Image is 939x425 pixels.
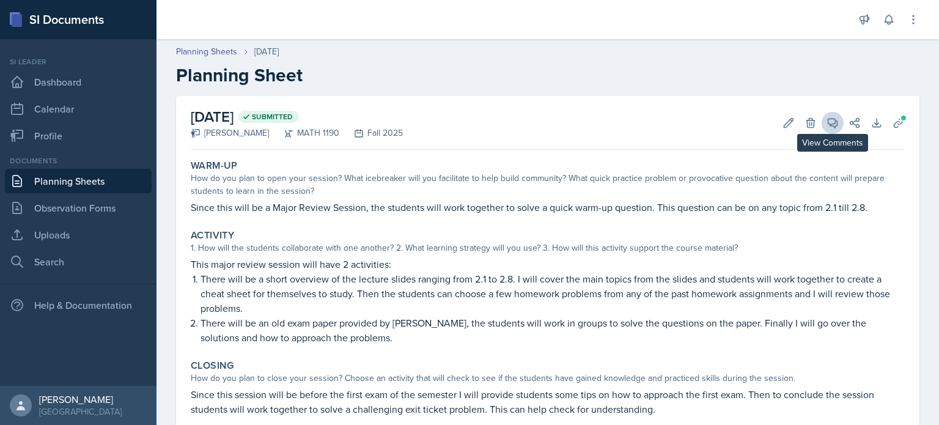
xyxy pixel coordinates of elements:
div: How do you plan to close your session? Choose an activity that will check to see if the students ... [191,372,905,385]
p: There will be a short overview of the lecture slides ranging from 2.1 to 2.8. I will cover the ma... [201,272,905,316]
p: Since this will be a Major Review Session, the students will work together to solve a quick warm-... [191,200,905,215]
button: View Comments [822,112,844,134]
p: There will be an old exam paper provided by [PERSON_NAME], the students will work in groups to so... [201,316,905,345]
label: Warm-Up [191,160,238,172]
label: Activity [191,229,234,242]
div: [DATE] [254,45,279,58]
p: This major review session will have 2 activities: [191,257,905,272]
label: Closing [191,360,234,372]
div: Fall 2025 [339,127,403,139]
a: Uploads [5,223,152,247]
div: [PERSON_NAME] [191,127,269,139]
div: 1. How will the students collaborate with one another? 2. What learning strategy will you use? 3.... [191,242,905,254]
div: [GEOGRAPHIC_DATA] [39,405,122,418]
div: Si leader [5,56,152,67]
a: Dashboard [5,70,152,94]
a: Planning Sheets [176,45,237,58]
div: MATH 1190 [269,127,339,139]
a: Observation Forms [5,196,152,220]
div: [PERSON_NAME] [39,393,122,405]
div: Documents [5,155,152,166]
p: Since this session will be before the first exam of the semester I will provide students some tip... [191,387,905,416]
a: Planning Sheets [5,169,152,193]
a: Search [5,249,152,274]
div: How do you plan to open your session? What icebreaker will you facilitate to help build community... [191,172,905,198]
a: Profile [5,124,152,148]
a: Calendar [5,97,152,121]
h2: Planning Sheet [176,64,919,86]
span: Submitted [252,112,293,122]
div: Help & Documentation [5,293,152,317]
h2: [DATE] [191,106,403,128]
